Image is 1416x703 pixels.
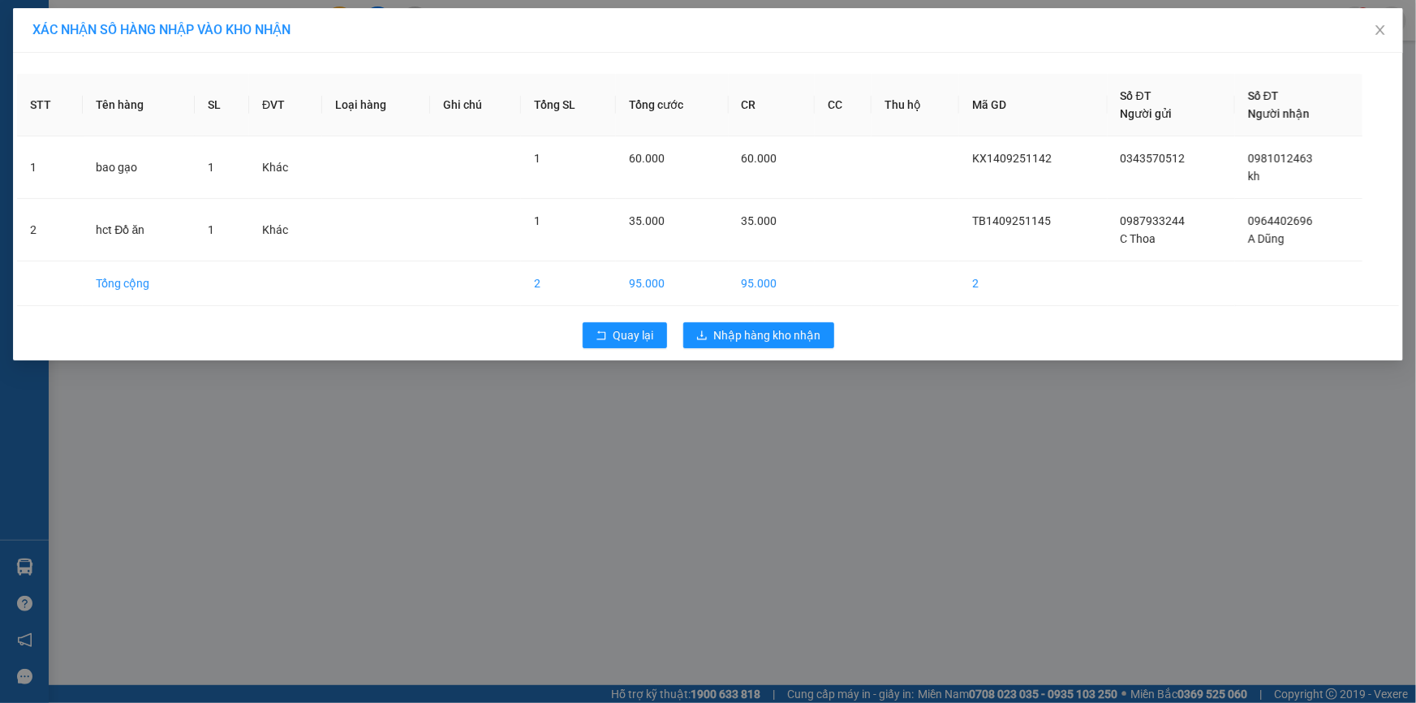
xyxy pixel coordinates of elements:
[1248,107,1310,120] span: Người nhận
[152,60,678,80] li: Hotline: 1900 3383, ĐT/Zalo : 0862837383
[1121,214,1186,227] span: 0987933244
[534,214,540,227] span: 1
[959,74,1107,136] th: Mã GD
[596,330,607,343] span: rollback
[83,261,194,306] td: Tổng cộng
[195,74,249,136] th: SL
[1248,214,1313,227] span: 0964402696
[83,199,194,261] td: hct Đồ ăn
[20,118,283,144] b: GỬI : VP [PERSON_NAME]
[742,152,777,165] span: 60.000
[1248,170,1260,183] span: kh
[17,74,83,136] th: STT
[742,214,777,227] span: 35.000
[1248,152,1313,165] span: 0981012463
[729,261,816,306] td: 95.000
[959,261,1107,306] td: 2
[1121,89,1151,102] span: Số ĐT
[629,214,665,227] span: 35.000
[1248,89,1279,102] span: Số ĐT
[683,322,834,348] button: downloadNhập hàng kho nhận
[714,326,821,344] span: Nhập hàng kho nhận
[20,20,101,101] img: logo.jpg
[152,40,678,60] li: 237 [PERSON_NAME] , [GEOGRAPHIC_DATA]
[616,261,729,306] td: 95.000
[1374,24,1387,37] span: close
[1121,107,1173,120] span: Người gửi
[629,152,665,165] span: 60.000
[521,261,615,306] td: 2
[872,74,959,136] th: Thu hộ
[430,74,521,136] th: Ghi chú
[83,136,194,199] td: bao gạo
[616,74,729,136] th: Tổng cước
[208,223,214,236] span: 1
[815,74,872,136] th: CC
[17,199,83,261] td: 2
[17,136,83,199] td: 1
[534,152,540,165] span: 1
[32,22,291,37] span: XÁC NHẬN SỐ HÀNG NHẬP VÀO KHO NHẬN
[972,152,1052,165] span: KX1409251142
[1121,152,1186,165] span: 0343570512
[208,161,214,174] span: 1
[249,74,322,136] th: ĐVT
[1121,232,1156,245] span: C Thoa
[696,330,708,343] span: download
[1248,232,1285,245] span: A Dũng
[972,214,1051,227] span: TB1409251145
[613,326,654,344] span: Quay lại
[322,74,430,136] th: Loại hàng
[583,322,667,348] button: rollbackQuay lại
[249,136,322,199] td: Khác
[249,199,322,261] td: Khác
[729,74,816,136] th: CR
[83,74,194,136] th: Tên hàng
[1358,8,1403,54] button: Close
[521,74,615,136] th: Tổng SL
